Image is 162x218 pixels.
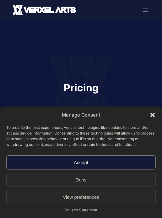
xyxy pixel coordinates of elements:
[65,207,97,213] a: Privacy Statement
[149,112,156,118] div: Close dialog
[142,6,149,14] button: Open menu
[6,125,156,147] div: To provide the best experiences, we use technologies like cookies to store and/or access device i...
[142,6,149,14] nav: Main
[6,173,156,187] button: Deny
[6,155,156,169] button: Accept
[62,111,100,118] div: Manage Consent
[64,82,99,94] strong: Pricing
[6,190,156,204] button: View preferences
